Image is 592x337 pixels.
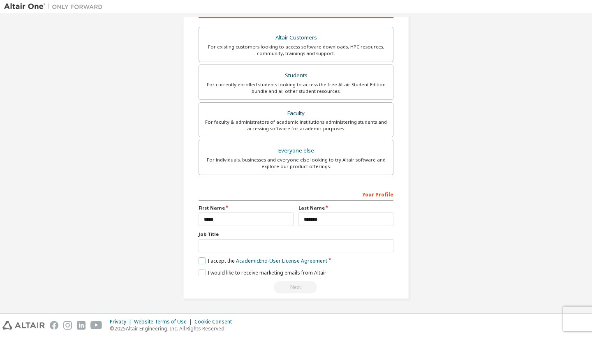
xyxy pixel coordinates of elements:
[199,187,393,201] div: Your Profile
[63,321,72,330] img: instagram.svg
[204,70,388,81] div: Students
[134,319,194,325] div: Website Terms of Use
[2,321,45,330] img: altair_logo.svg
[110,325,237,332] p: © 2025 Altair Engineering, Inc. All Rights Reserved.
[204,145,388,157] div: Everyone else
[199,257,327,264] label: I accept the
[77,321,86,330] img: linkedin.svg
[110,319,134,325] div: Privacy
[204,32,388,44] div: Altair Customers
[236,257,327,264] a: Academic End-User License Agreement
[199,231,393,238] label: Job Title
[4,2,107,11] img: Altair One
[199,269,326,276] label: I would like to receive marketing emails from Altair
[204,44,388,57] div: For existing customers looking to access software downloads, HPC resources, community, trainings ...
[298,205,393,211] label: Last Name
[204,157,388,170] div: For individuals, businesses and everyone else looking to try Altair software and explore our prod...
[199,281,393,293] div: Read and acccept EULA to continue
[199,205,294,211] label: First Name
[204,108,388,119] div: Faculty
[204,119,388,132] div: For faculty & administrators of academic institutions administering students and accessing softwa...
[194,319,237,325] div: Cookie Consent
[50,321,58,330] img: facebook.svg
[204,81,388,95] div: For currently enrolled students looking to access the free Altair Student Edition bundle and all ...
[90,321,102,330] img: youtube.svg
